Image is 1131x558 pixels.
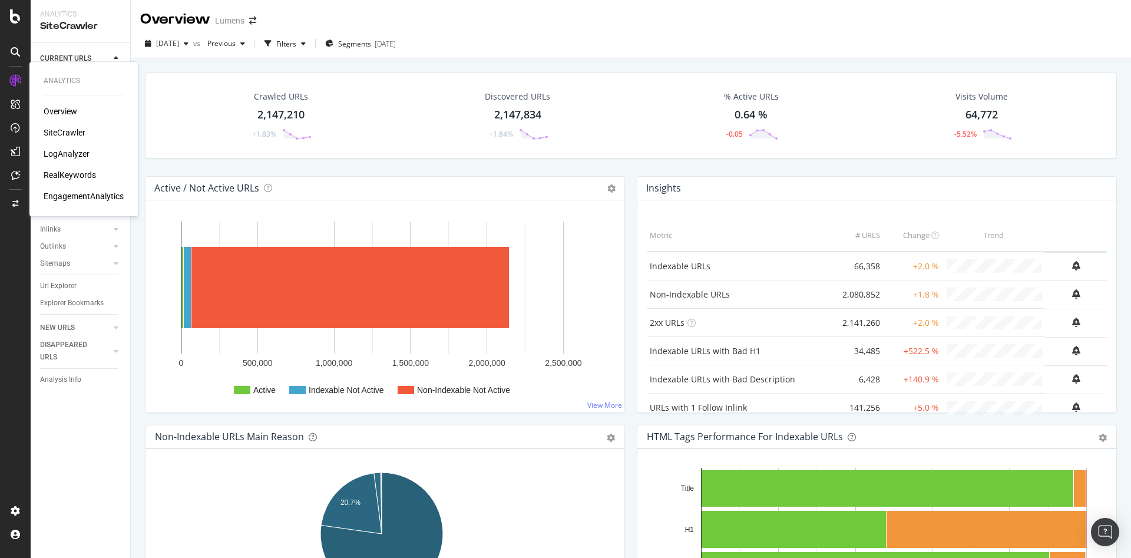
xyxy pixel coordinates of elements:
a: Analysis Info [40,374,122,386]
a: URLs with 1 Follow Inlink [650,402,747,413]
td: 6,428 [836,365,883,394]
button: Segments[DATE] [320,34,401,53]
div: Non-Indexable URLs Main Reason [155,431,304,443]
div: bell-plus [1072,289,1080,299]
div: [DATE] [375,39,396,49]
text: 1,000,000 [316,358,352,368]
a: RealKeywords [44,169,96,181]
td: +522.5 % [883,337,942,365]
div: Discovered URLs [485,91,550,103]
a: Explorer Bookmarks [40,297,122,309]
button: Previous [203,34,250,53]
text: Title [681,484,695,493]
a: NEW URLS [40,322,110,334]
td: +140.9 % [883,365,942,394]
i: Options [607,184,616,193]
div: 0.64 % [735,107,768,123]
div: DISAPPEARED URLS [40,339,100,364]
a: 2xx URLs [650,317,684,328]
a: DISAPPEARED URLS [40,339,110,364]
text: 2,500,000 [545,358,581,368]
div: Outlinks [40,240,66,253]
text: Non-Indexable Not Active [417,385,510,395]
a: Indexable URLs with Bad Description [650,374,795,385]
div: -5.52% [954,129,977,139]
div: A chart. [145,210,624,412]
div: HTML Tags Performance for Indexable URLs [647,431,843,443]
div: 64,772 [965,107,998,123]
div: Sitemaps [40,257,70,270]
div: 2,147,834 [494,107,541,123]
div: bell-plus [1072,261,1080,270]
span: vs [193,38,203,48]
div: Filters [276,39,296,49]
a: Overview [44,105,77,117]
th: Trend [942,219,1045,252]
div: Overview [140,9,210,29]
text: H1 [685,526,695,534]
a: Non-Indexable URLs [650,289,730,300]
div: arrow-right-arrow-left [249,16,256,25]
td: +5.0 % [883,394,942,422]
td: 141,256 [836,394,883,422]
a: Sitemaps [40,257,110,270]
button: Filters [260,34,310,53]
div: +1.84% [489,129,513,139]
div: 2,147,210 [257,107,305,123]
div: % Active URLs [724,91,779,103]
div: Lumens [215,15,244,27]
a: CURRENT URLS [40,52,110,65]
span: Segments [338,39,371,49]
a: EngagementAnalytics [44,190,124,202]
text: Indexable Not Active [309,385,384,395]
text: 500,000 [243,358,273,368]
th: Metric [647,219,836,252]
div: Analytics [44,76,124,86]
a: LogAnalyzer [44,148,90,160]
th: Change [883,219,942,252]
td: 66,358 [836,252,883,280]
div: gear [1099,434,1107,442]
a: SiteCrawler [44,127,85,138]
div: Crawled URLs [254,91,308,103]
div: Visits Volume [955,91,1008,103]
text: 20.7% [340,498,361,507]
a: View More [587,400,622,410]
text: 0 [179,358,184,368]
div: -0.05 [726,129,743,139]
div: Analysis Info [40,374,81,386]
text: 2,000,000 [469,358,505,368]
td: 34,485 [836,337,883,365]
button: [DATE] [140,34,193,53]
h4: Active / Not Active URLs [154,180,259,196]
div: Analytics [40,9,121,19]
h4: Insights [646,180,681,196]
a: Indexable URLs [650,260,710,272]
div: NEW URLS [40,322,75,334]
span: Previous [203,38,236,48]
td: +2.0 % [883,309,942,337]
div: Url Explorer [40,280,77,292]
div: bell-plus [1072,402,1080,412]
td: 2,080,852 [836,280,883,309]
text: Active [253,385,276,395]
div: bell-plus [1072,346,1080,355]
td: +1.8 % [883,280,942,309]
a: Indexable URLs with Bad H1 [650,345,760,356]
a: Url Explorer [40,280,122,292]
span: 2025 Aug. 3rd [156,38,179,48]
td: 2,141,260 [836,309,883,337]
div: Inlinks [40,223,61,236]
a: Inlinks [40,223,110,236]
div: Explorer Bookmarks [40,297,104,309]
div: SiteCrawler [40,19,121,33]
div: bell-plus [1072,318,1080,327]
div: CURRENT URLS [40,52,91,65]
div: Open Intercom Messenger [1091,518,1119,546]
div: gear [607,434,615,442]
